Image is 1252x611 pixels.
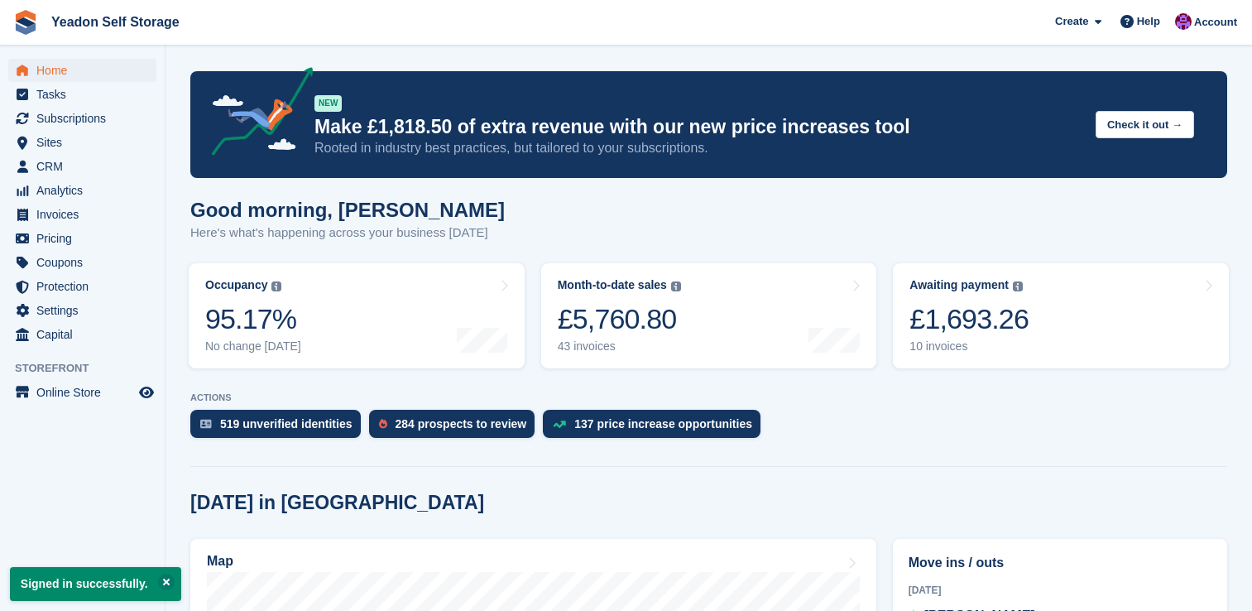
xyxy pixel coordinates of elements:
[190,492,484,514] h2: [DATE] in [GEOGRAPHIC_DATA]
[8,381,156,404] a: menu
[36,275,136,298] span: Protection
[314,95,342,112] div: NEW
[553,421,566,428] img: price_increase_opportunities-93ffe204e8149a01c8c9dc8f82e8f89637d9d84a8eef4429ea346261dce0b2c0.svg
[314,115,1082,139] p: Make £1,818.50 of extra revenue with our new price increases tool
[8,155,156,178] a: menu
[541,263,877,368] a: Month-to-date sales £5,760.80 43 invoices
[558,278,667,292] div: Month-to-date sales
[8,179,156,202] a: menu
[671,281,681,291] img: icon-info-grey-7440780725fd019a000dd9b08b2336e03edf1995a4989e88bcd33f0948082b44.svg
[36,323,136,346] span: Capital
[314,139,1082,157] p: Rooted in industry best practices, but tailored to your subscriptions.
[8,203,156,226] a: menu
[36,59,136,82] span: Home
[190,199,505,221] h1: Good morning, [PERSON_NAME]
[8,59,156,82] a: menu
[558,339,681,354] div: 43 invoices
[36,131,136,154] span: Sites
[36,299,136,322] span: Settings
[207,554,233,569] h2: Map
[8,275,156,298] a: menu
[574,417,752,431] div: 137 price increase opportunities
[8,299,156,322] a: menu
[1137,13,1160,30] span: Help
[8,83,156,106] a: menu
[45,8,186,36] a: Yeadon Self Storage
[271,281,281,291] img: icon-info-grey-7440780725fd019a000dd9b08b2336e03edf1995a4989e88bcd33f0948082b44.svg
[205,302,301,336] div: 95.17%
[36,107,136,130] span: Subscriptions
[379,419,387,429] img: prospect-51fa495bee0391a8d652442698ab0144808aea92771e9ea1ae160a38d050c398.svg
[369,410,544,446] a: 284 prospects to review
[1096,111,1194,138] button: Check it out →
[200,419,212,429] img: verify_identity-adf6edd0f0f0b5bbfe63781bf79b02c33cf7c696d77639b501bdc392416b5a36.svg
[1175,13,1192,30] img: Andy Sowerby
[190,392,1227,403] p: ACTIONS
[1013,281,1023,291] img: icon-info-grey-7440780725fd019a000dd9b08b2336e03edf1995a4989e88bcd33f0948082b44.svg
[15,360,165,377] span: Storefront
[36,83,136,106] span: Tasks
[893,263,1229,368] a: Awaiting payment £1,693.26 10 invoices
[909,553,1211,573] h2: Move ins / outs
[36,251,136,274] span: Coupons
[36,227,136,250] span: Pricing
[558,302,681,336] div: £5,760.80
[198,67,314,161] img: price-adjustments-announcement-icon-8257ccfd72463d97f412b2fc003d46551f7dbcb40ab6d574587a9cd5c0d94...
[10,567,181,601] p: Signed in successfully.
[8,131,156,154] a: menu
[36,381,136,404] span: Online Store
[205,339,301,354] div: No change [DATE]
[8,107,156,130] a: menu
[1055,13,1088,30] span: Create
[137,382,156,402] a: Preview store
[189,263,525,368] a: Occupancy 95.17% No change [DATE]
[220,417,353,431] div: 519 unverified identities
[1194,14,1237,31] span: Account
[909,583,1211,598] div: [DATE]
[190,410,369,446] a: 519 unverified identities
[8,251,156,274] a: menu
[36,179,136,202] span: Analytics
[36,155,136,178] span: CRM
[13,10,38,35] img: stora-icon-8386f47178a22dfd0bd8f6a31ec36ba5ce8667c1dd55bd0f319d3a0aa187defe.svg
[205,278,267,292] div: Occupancy
[190,224,505,243] p: Here's what's happening across your business [DATE]
[8,323,156,346] a: menu
[909,339,1029,354] div: 10 invoices
[36,203,136,226] span: Invoices
[909,302,1029,336] div: £1,693.26
[8,227,156,250] a: menu
[396,417,527,431] div: 284 prospects to review
[909,278,1009,292] div: Awaiting payment
[543,410,769,446] a: 137 price increase opportunities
